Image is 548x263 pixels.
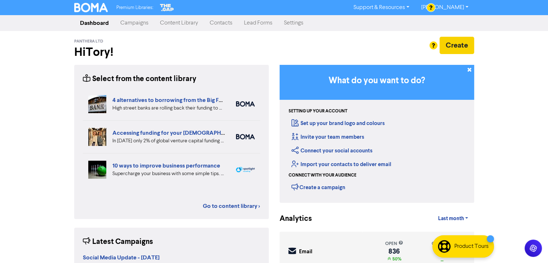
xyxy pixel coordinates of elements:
div: Getting Started in BOMA [280,65,474,203]
span: Last month [438,215,464,222]
a: Connect your social accounts [291,147,373,154]
div: Analytics [280,213,303,224]
div: 836 [385,249,403,254]
a: [PERSON_NAME] [415,2,474,13]
a: Accessing funding for your [DEMOGRAPHIC_DATA]-led businesses [112,129,288,137]
img: spotlight [236,167,255,173]
a: Support & Resources [348,2,415,13]
div: Latest Campaigns [83,236,153,248]
a: Set up your brand logo and colours [291,120,385,127]
div: click [431,240,451,247]
img: boma [236,101,255,107]
a: Settings [278,16,309,30]
div: Create a campaign [291,182,345,192]
a: Content Library [154,16,204,30]
img: BOMA Logo [74,3,108,12]
a: Invite your team members [291,134,364,141]
button: Create [440,37,474,54]
a: Go to content library > [203,202,260,210]
iframe: Chat Widget [512,228,548,263]
div: High street banks are rolling back their funding to UK small businesses. We’ve highlighted four a... [112,104,225,112]
div: Email [299,248,312,256]
span: Premium Libraries: [116,5,153,10]
img: The Gap [159,3,175,12]
a: Dashboard [74,16,115,30]
div: Select from the content library [83,73,196,85]
a: 4 alternatives to borrowing from the Big Four banks [112,97,244,104]
h3: What do you want to do? [290,76,463,86]
span: _ [439,256,444,262]
h2: Hi Tory ! [74,45,269,59]
a: Lead Forms [238,16,278,30]
div: Connect with your audience [289,172,356,179]
span: 50% [391,256,401,262]
a: Last month [432,211,474,226]
a: Import your contacts to deliver email [291,161,391,168]
img: boma [236,134,255,139]
div: open [385,240,403,247]
div: In 2024 only 2% of global venture capital funding went to female-only founding teams. We highligh... [112,137,225,145]
div: Supercharge your business with some simple tips. Eliminate distractions & bad customers, get a pl... [112,170,225,178]
div: 13 [431,249,451,254]
a: Social Media Update - [DATE] [83,255,160,261]
div: Setting up your account [289,108,347,115]
a: Campaigns [115,16,154,30]
a: 10 ways to improve business performance [112,162,220,169]
strong: Social Media Update - [DATE] [83,254,160,261]
span: Panthera Ltd [74,39,103,44]
a: Contacts [204,16,238,30]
